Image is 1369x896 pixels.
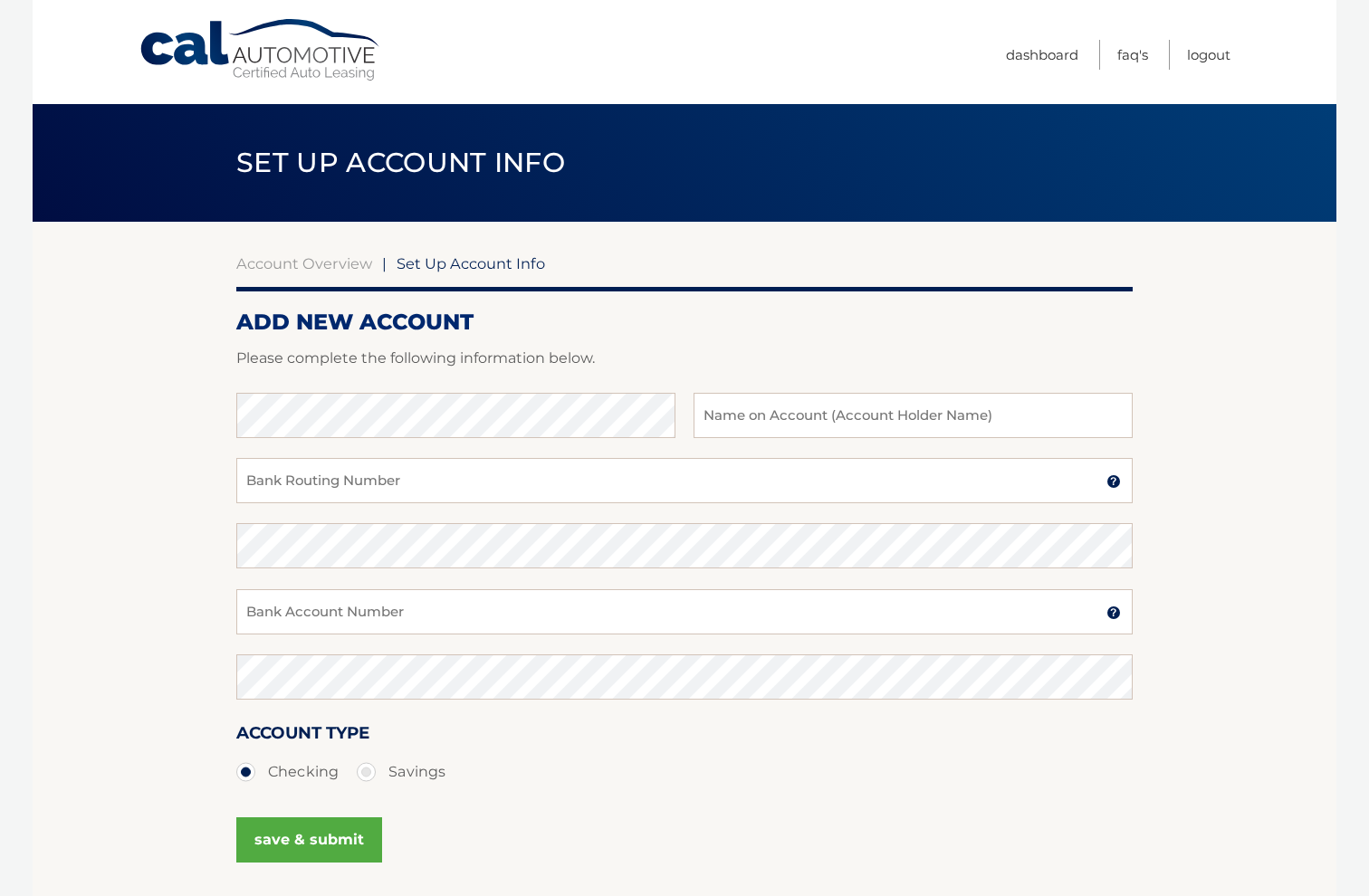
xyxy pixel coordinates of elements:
[397,254,545,272] span: Set Up Account Info
[236,720,369,753] label: Account Type
[1106,605,1121,620] img: tooltip.svg
[236,589,1133,634] input: Bank Account Number
[236,309,1133,336] h2: ADD NEW ACCOUNT
[236,817,382,863] button: save & submit
[236,146,565,179] span: Set Up Account Info
[236,458,1133,503] input: Bank Routing Number
[139,18,383,82] a: Cal Automotive
[236,754,339,790] label: Checking
[1006,40,1078,70] a: Dashboard
[1117,40,1148,70] a: FAQ's
[1187,40,1230,70] a: Logout
[236,346,1133,371] p: Please complete the following information below.
[694,393,1133,438] input: Name on Account (Account Holder Name)
[382,254,387,272] span: |
[236,254,372,272] a: Account Overview
[1106,474,1121,489] img: tooltip.svg
[357,754,445,790] label: Savings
